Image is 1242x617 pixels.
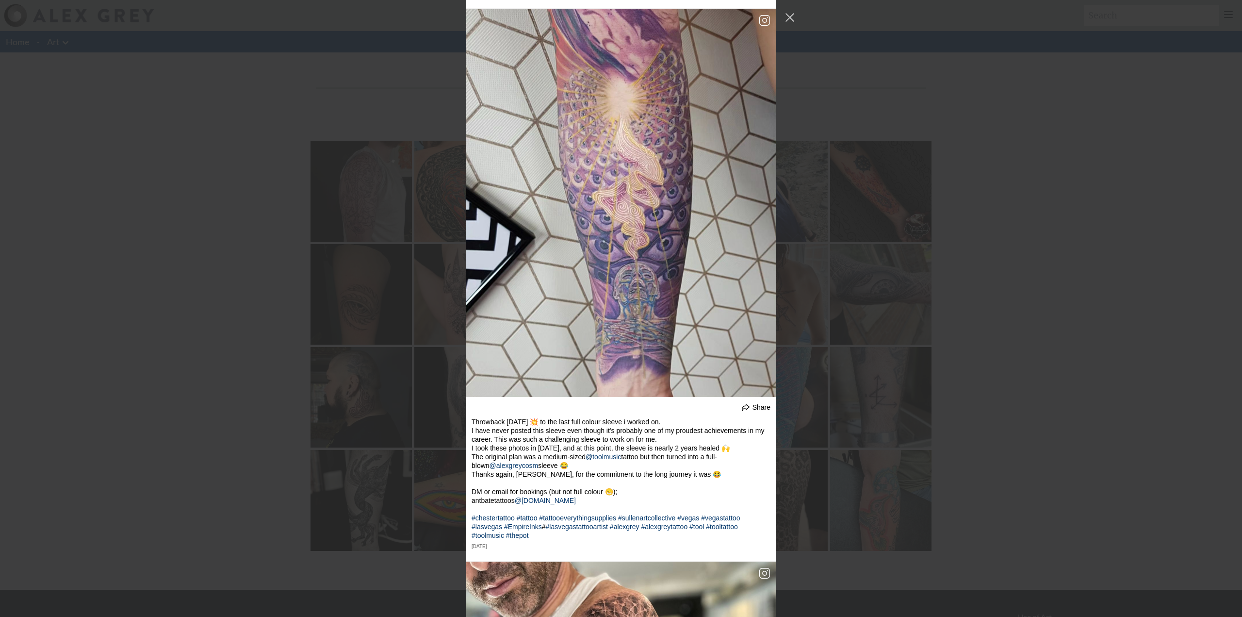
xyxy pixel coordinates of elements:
a: #alexgreytattoo [641,523,687,531]
a: #lasvegas [472,523,502,531]
a: @alexgreycosm [490,462,539,469]
div: Throwback [DATE] 💥 to the last full colour sleeve i worked on. I have never posted this sleeve ev... [472,417,770,540]
a: #lasvegastattooartist [546,523,608,531]
a: #vegastattoo [701,514,740,522]
a: #sullenartcollective [618,514,675,522]
a: #alexgrey [610,523,639,531]
a: #tooltattoo [706,523,737,531]
a: #EmpireInks [504,523,542,531]
a: @toolmusic [586,453,621,461]
a: #vegas [677,514,699,522]
a: #thepot [506,532,529,539]
a: #chestertattoo [472,514,515,522]
a: #tattooeverythingsupplies [539,514,616,522]
button: Close Instagram Feed Popup [782,10,798,25]
div: [DATE] [472,544,770,550]
a: #toolmusic [472,532,504,539]
a: #tattoo [517,514,538,522]
span: Share [752,403,770,412]
a: @[DOMAIN_NAME] [515,497,576,504]
a: #tool [689,523,704,531]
